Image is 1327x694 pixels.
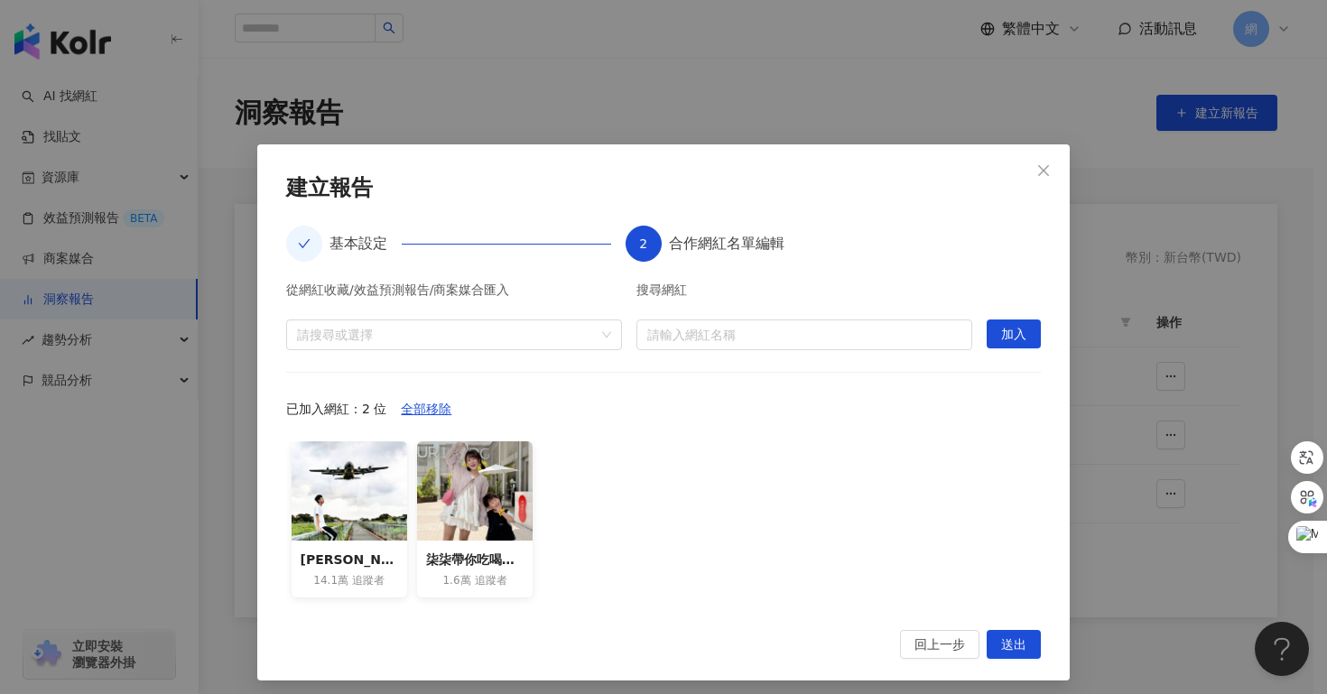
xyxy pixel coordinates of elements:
[1001,320,1026,349] span: 加入
[914,631,965,660] span: 回上一步
[286,394,1041,423] div: 已加入網紅：2 位
[1001,631,1026,660] span: 送出
[386,394,466,423] button: 全部移除
[1025,153,1062,189] button: Close
[313,573,348,588] span: 14.1萬
[636,283,972,305] div: 搜尋網紅
[298,237,311,250] span: check
[987,319,1041,348] button: 加入
[401,395,451,424] span: 全部移除
[301,550,398,569] div: [PERSON_NAME]
[352,573,385,588] span: 追蹤者
[286,173,1041,204] div: 建立報告
[442,573,470,588] span: 1.6萬
[639,236,647,251] span: 2
[286,283,622,305] div: 從網紅收藏/效益預測報告/商案媒合匯入
[900,630,979,659] button: 回上一步
[426,550,524,569] div: 柒柒帶你吃喝玩樂⋆°｡✩
[669,226,784,262] div: 合作網紅名單編輯
[1036,163,1051,178] span: close
[329,226,402,262] div: 基本設定
[987,630,1041,659] button: 送出
[475,573,507,588] span: 追蹤者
